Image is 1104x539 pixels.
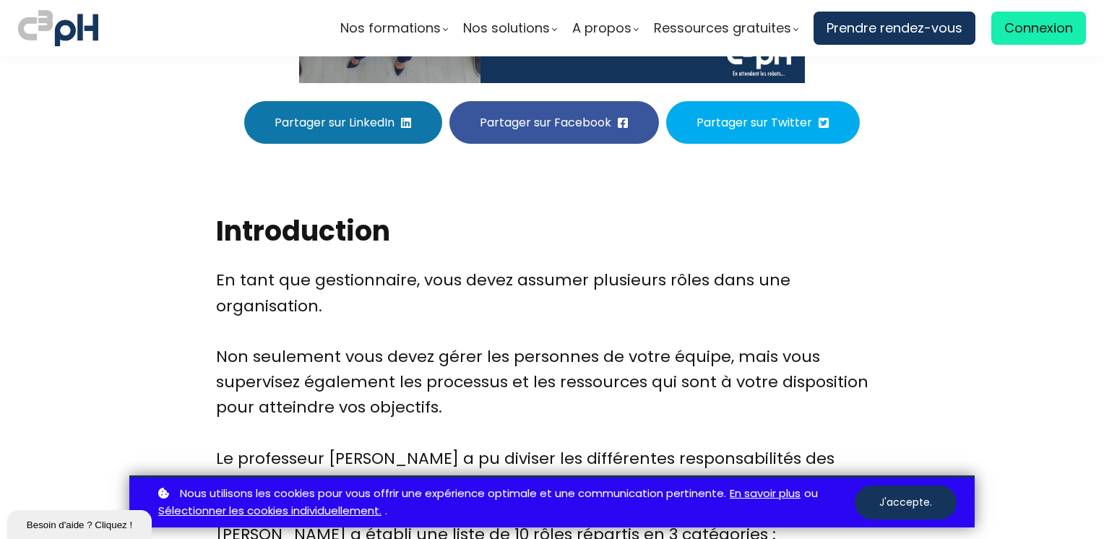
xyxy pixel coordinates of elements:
[158,502,381,520] a: Sélectionner les cookies individuellement.
[216,344,888,446] div: Non seulement vous devez gérer les personnes de votre équipe, mais vous supervisez également les ...
[155,485,855,521] p: ou .
[340,17,441,39] span: Nos formations
[180,485,726,503] span: Nous utilisons les cookies pour vous offrir une expérience optimale et une communication pertinente.
[275,113,394,131] span: Partager sur LinkedIn
[480,113,611,131] span: Partager sur Facebook
[572,17,631,39] span: A propos
[827,17,962,39] span: Prendre rendez-vous
[244,101,442,144] button: Partager sur LinkedIn
[1004,17,1073,39] span: Connexion
[216,267,888,344] div: En tant que gestionnaire, vous devez assumer plusieurs rôles dans une organisation.
[18,7,98,49] img: logo C3PH
[666,101,860,144] button: Partager sur Twitter
[654,17,791,39] span: Ressources gratuites
[449,101,659,144] button: Partager sur Facebook
[216,446,888,522] div: Le professeur [PERSON_NAME] a pu diviser les différentes responsabilités des gestionnaires, qu’il...
[855,486,957,519] button: J'accepte.
[463,17,550,39] span: Nos solutions
[991,12,1086,45] a: Connexion
[730,485,801,503] a: En savoir plus
[216,212,888,249] h2: Introduction
[697,113,812,131] span: Partager sur Twitter
[814,12,975,45] a: Prendre rendez-vous
[7,507,155,539] iframe: chat widget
